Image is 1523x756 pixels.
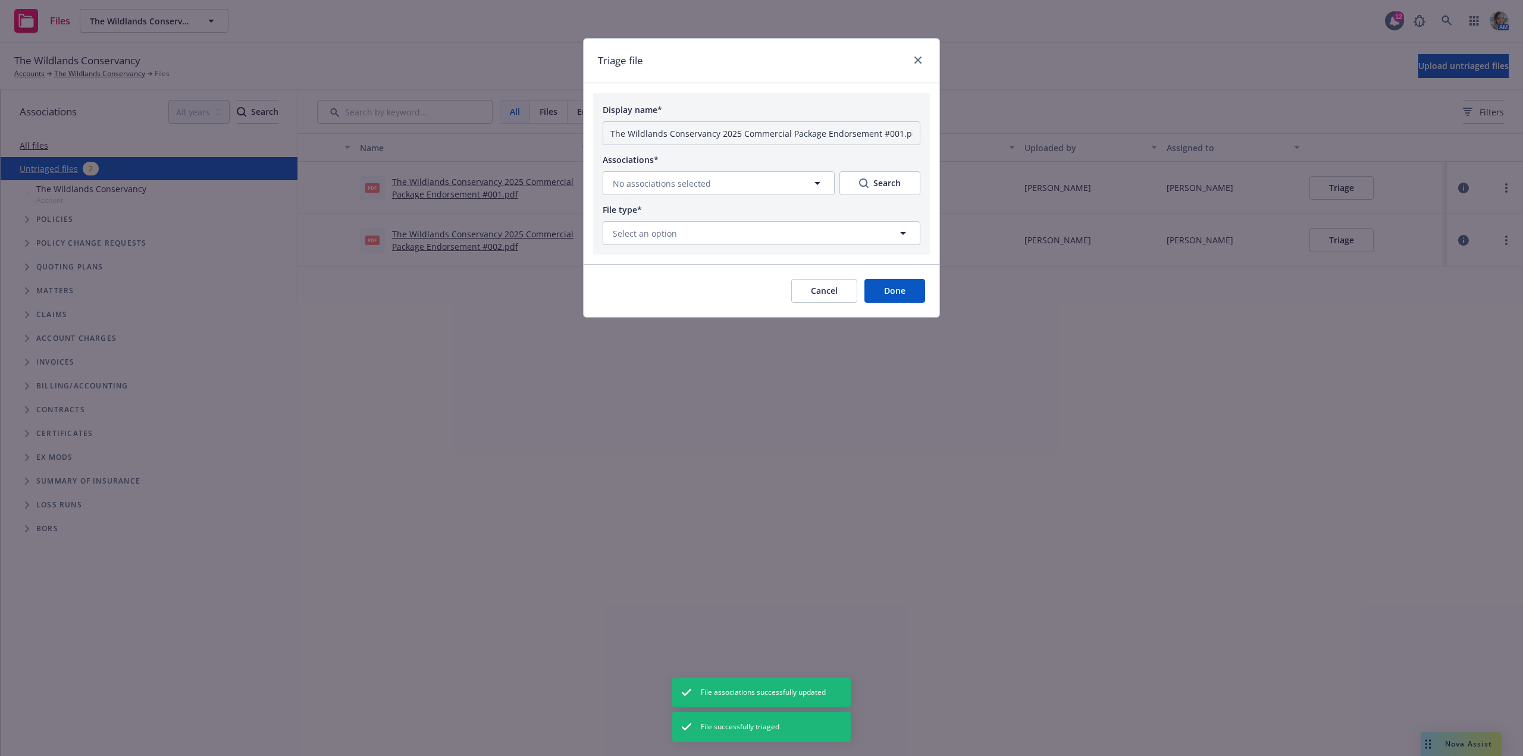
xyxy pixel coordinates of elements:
span: No associations selected [613,177,711,190]
button: Done [864,279,925,303]
a: close [911,53,925,67]
svg: Search [859,178,869,188]
span: File successfully triaged [701,722,779,732]
span: Select an option [613,227,677,240]
button: No associations selected [603,171,835,195]
button: SearchSearch [839,171,920,195]
button: Cancel [791,279,857,303]
h1: Triage file [598,53,643,68]
span: Associations* [603,154,659,165]
span: Display name* [603,104,662,115]
span: File type* [603,204,642,215]
div: Search [859,177,901,189]
button: Select an option [603,221,920,245]
input: Add display name here... [603,121,920,145]
span: File associations successfully updated [701,687,826,698]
